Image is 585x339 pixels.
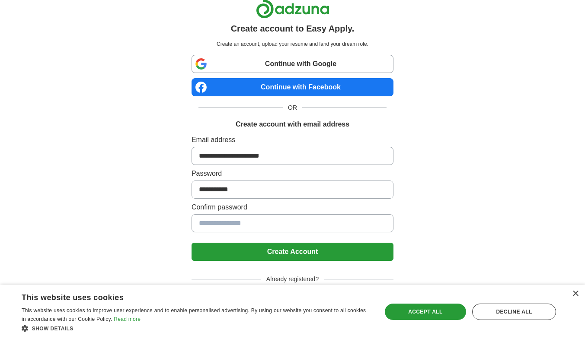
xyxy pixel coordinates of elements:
div: Accept all [385,304,466,320]
span: Already registered? [261,275,324,284]
a: Continue with Facebook [192,78,393,96]
button: Create Account [192,243,393,261]
label: Email address [192,135,393,145]
div: Close [572,291,579,297]
p: Create an account, upload your resume and land your dream role. [193,40,392,48]
div: Show details [22,324,371,333]
h1: Create account with email address [236,119,349,130]
a: Read more, opens a new window [114,316,141,322]
label: Password [192,168,393,179]
span: This website uses cookies to improve user experience and to enable personalised advertising. By u... [22,307,366,322]
span: Show details [32,326,74,332]
a: Continue with Google [192,55,393,73]
div: Decline all [472,304,556,320]
div: This website uses cookies [22,290,349,303]
label: Confirm password [192,202,393,212]
span: OR [283,103,302,112]
h1: Create account to Easy Apply. [231,22,355,35]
